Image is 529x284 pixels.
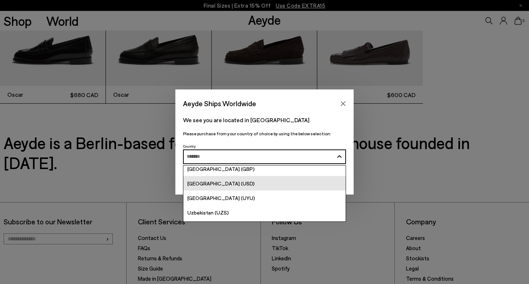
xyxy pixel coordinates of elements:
span: [GEOGRAPHIC_DATA] (GBP) [187,166,255,172]
input: Search and Enter [187,154,334,159]
a: [GEOGRAPHIC_DATA] (GBP) [183,161,346,176]
a: Uzbekistan (UZS) [183,205,346,220]
a: [GEOGRAPHIC_DATA] (USD) [183,176,346,191]
a: [GEOGRAPHIC_DATA] (UYU) [183,191,346,205]
span: [GEOGRAPHIC_DATA] (UYU) [187,195,255,201]
p: We see you are located in [GEOGRAPHIC_DATA] [183,116,346,124]
span: Country [183,144,196,148]
p: Please purchase from your country of choice by using the below selection: [183,130,346,137]
span: Uzbekistan (UZS) [187,209,229,216]
span: [GEOGRAPHIC_DATA] (USD) [187,180,255,187]
span: Aeyde Ships Worldwide [183,97,256,110]
button: Close [338,98,349,109]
